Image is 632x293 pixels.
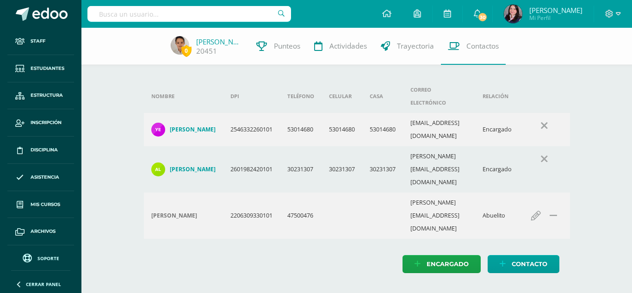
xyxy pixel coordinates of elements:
th: Celular [322,80,362,113]
span: Encargado [427,256,469,273]
a: [PERSON_NAME] [196,37,242,46]
td: 53014680 [362,113,403,146]
h4: [PERSON_NAME] [170,126,216,133]
img: beeb790948ebac8f05751636010366e5.png [151,162,165,176]
a: Inscripción [7,109,74,137]
h4: [PERSON_NAME] [170,166,216,173]
h4: [PERSON_NAME] [151,212,197,219]
a: Contactos [441,28,506,65]
span: Inscripción [31,119,62,126]
a: Estudiantes [7,55,74,82]
img: db07b6d5eaeaca2ba4a123d7586195e5.png [151,123,165,137]
td: 30231307 [362,146,403,193]
th: Casa [362,80,403,113]
a: Staff [7,28,74,55]
td: 2206309330101 [223,193,280,239]
span: Estudiantes [31,65,64,72]
td: [EMAIL_ADDRESS][DOMAIN_NAME] [403,113,475,146]
div: Jorge Mario Diaz Argueta [151,212,216,219]
span: Estructura [31,92,63,99]
span: [PERSON_NAME] [529,6,582,15]
th: DPI [223,80,280,113]
td: Abuelito [475,193,519,239]
span: Soporte [37,255,59,262]
td: Encargado [475,113,519,146]
td: 53014680 [280,113,322,146]
td: Encargado [475,146,519,193]
th: Teléfono [280,80,322,113]
a: [PERSON_NAME] [151,162,216,176]
span: 0 [181,45,192,56]
span: Archivos [31,228,56,235]
a: Punteos [249,28,307,65]
img: 6a1ec15791025142c9d9dd4a5ac3e4b4.png [171,36,189,55]
td: [PERSON_NAME][EMAIL_ADDRESS][DOMAIN_NAME] [403,146,475,193]
span: 30 [477,12,488,22]
a: Archivos [7,218,74,245]
td: [PERSON_NAME][EMAIL_ADDRESS][DOMAIN_NAME] [403,193,475,239]
span: Mis cursos [31,201,60,208]
span: Punteos [274,41,300,51]
a: Asistencia [7,164,74,191]
a: Encargado [403,255,481,273]
a: Disciplina [7,137,74,164]
td: 30231307 [280,146,322,193]
td: 30231307 [322,146,362,193]
span: Mi Perfil [529,14,582,22]
td: 53014680 [322,113,362,146]
span: Disciplina [31,146,58,154]
span: Cerrar panel [26,281,61,287]
a: Actividades [307,28,374,65]
a: Contacto [488,255,559,273]
img: d5e06c0e5c60f8cb8d69cae07b21a756.png [504,5,522,23]
span: Contacto [512,256,547,273]
td: 2546332260101 [223,113,280,146]
td: 2601982420101 [223,146,280,193]
span: Actividades [329,41,367,51]
th: Nombre [144,80,223,113]
span: Contactos [466,41,499,51]
a: 20451 [196,46,217,56]
a: [PERSON_NAME] [151,123,216,137]
span: Trayectoria [397,41,434,51]
td: 47500476 [280,193,322,239]
span: Staff [31,37,45,45]
th: Correo electrónico [403,80,475,113]
a: Estructura [7,82,74,110]
input: Busca un usuario... [87,6,291,22]
a: Soporte [11,251,70,264]
span: Asistencia [31,174,59,181]
th: Relación [475,80,519,113]
a: Trayectoria [374,28,441,65]
a: Mis cursos [7,191,74,218]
